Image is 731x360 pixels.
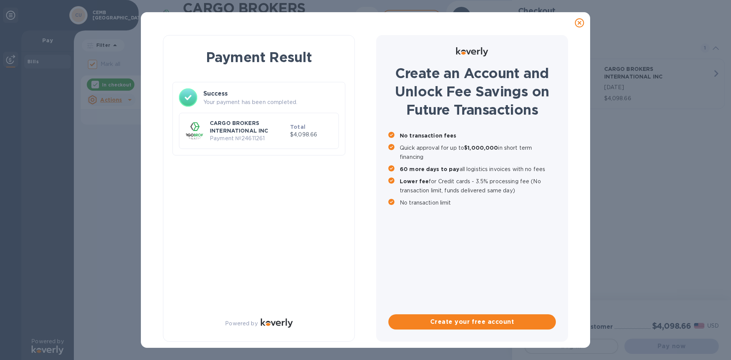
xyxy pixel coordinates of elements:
[225,320,257,328] p: Powered by
[203,89,339,98] h3: Success
[176,48,342,67] h1: Payment Result
[456,47,488,56] img: Logo
[394,317,550,326] span: Create your free account
[290,124,305,130] b: Total
[464,145,498,151] b: $1,000,000
[203,98,339,106] p: Your payment has been completed.
[261,318,293,328] img: Logo
[400,177,556,195] p: for Credit cards - 3.5% processing fee (No transaction limit, funds delivered same day)
[210,119,287,134] p: CARGO BROKERS INTERNATIONAL INC
[400,165,556,174] p: all logistics invoices with no fees
[400,166,460,172] b: 60 more days to pay
[400,143,556,162] p: Quick approval for up to in short term financing
[400,133,456,139] b: No transaction fees
[210,134,287,142] p: Payment № 24611261
[400,178,429,184] b: Lower fee
[290,131,332,139] p: $4,098.66
[400,198,556,207] p: No transaction limit
[388,314,556,330] button: Create your free account
[388,64,556,119] h1: Create an Account and Unlock Fee Savings on Future Transactions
